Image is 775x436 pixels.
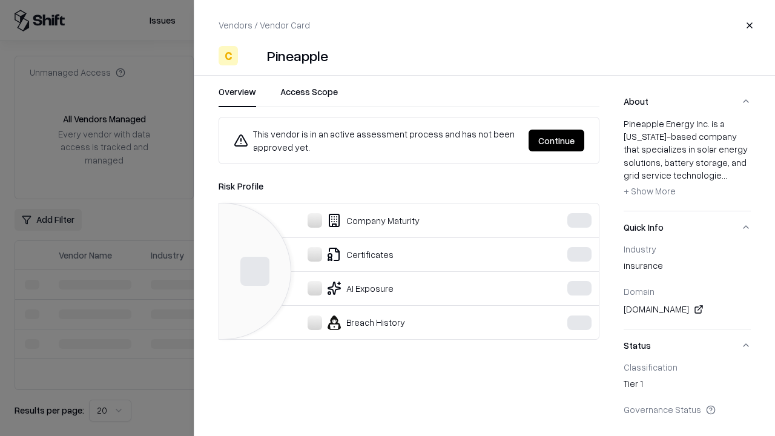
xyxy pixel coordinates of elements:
button: Access Scope [280,85,338,107]
p: Vendors / Vendor Card [219,19,310,31]
button: Continue [529,130,584,151]
span: + Show More [624,185,676,196]
div: Quick Info [624,243,751,329]
div: [DOMAIN_NAME] [624,302,751,317]
button: + Show More [624,182,676,201]
button: Quick Info [624,211,751,243]
div: insurance [624,259,751,276]
div: Risk Profile [219,179,599,193]
div: C [219,46,238,65]
div: Domain [624,286,751,297]
div: This vendor is in an active assessment process and has not been approved yet. [234,127,519,154]
div: AI Exposure [229,281,530,296]
button: Overview [219,85,256,107]
img: Pineapple [243,46,262,65]
div: About [624,117,751,211]
div: Governance Status [624,404,751,415]
div: Certificates [229,247,530,262]
button: Status [624,329,751,362]
button: About [624,85,751,117]
span: ... [722,170,727,180]
div: Classification [624,362,751,372]
div: Company Maturity [229,213,530,228]
div: Pineapple [267,46,328,65]
div: Pineapple Energy Inc. is a [US_STATE]-based company that specializes in solar energy solutions, b... [624,117,751,201]
div: Breach History [229,315,530,330]
div: Industry [624,243,751,254]
div: Tier 1 [624,377,751,394]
